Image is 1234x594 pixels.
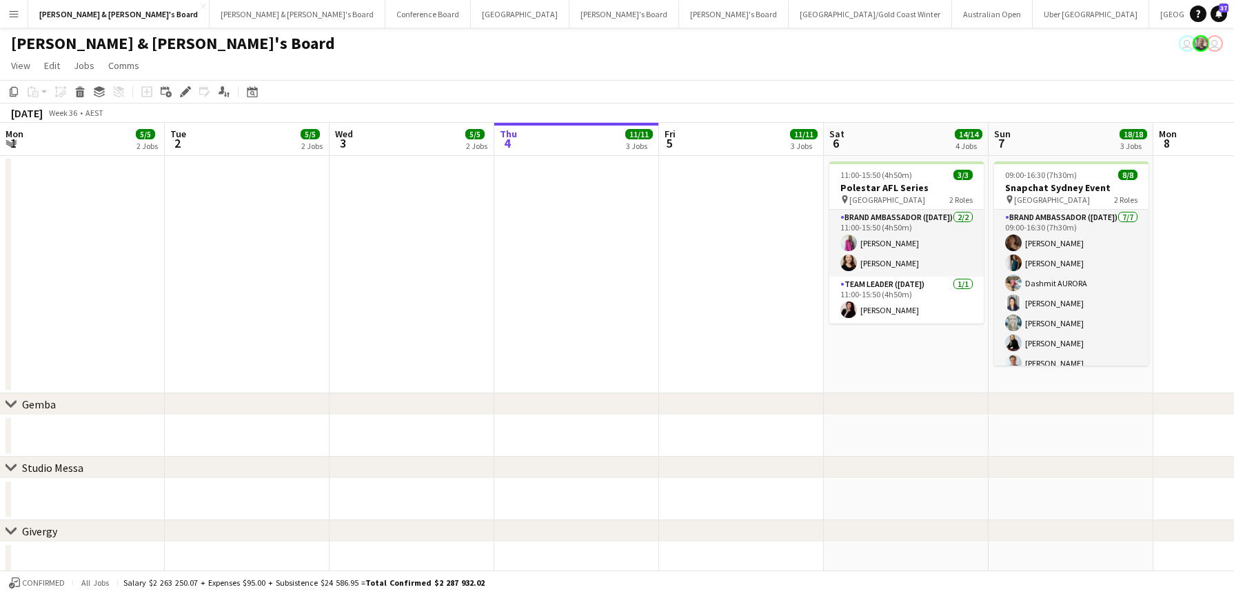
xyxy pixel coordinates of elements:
span: 5 [662,135,676,151]
span: 11:00-15:50 (4h50m) [840,170,912,180]
app-card-role: Brand Ambassador ([DATE])7/709:00-16:30 (7h30m)[PERSON_NAME][PERSON_NAME]Dashmit AURORA[PERSON_NA... [994,210,1149,377]
span: 8 [1157,135,1177,151]
span: Mon [1159,128,1177,140]
div: 4 Jobs [955,141,982,151]
a: View [6,57,36,75]
button: Conference Board [385,1,471,28]
div: Salary $2 263 250.07 + Expenses $95.00 + Subsistence $24 586.95 = [123,577,485,588]
div: 2 Jobs [136,141,158,151]
div: AEST [85,108,103,118]
span: 11/11 [625,129,653,139]
button: [GEOGRAPHIC_DATA] [471,1,569,28]
span: 8/8 [1118,170,1137,180]
button: [GEOGRAPHIC_DATA]/Gold Coast Winter [789,1,952,28]
span: 6 [827,135,844,151]
div: 2 Jobs [301,141,323,151]
button: [PERSON_NAME] & [PERSON_NAME]'s Board [210,1,385,28]
app-job-card: 11:00-15:50 (4h50m)3/3Polestar AFL Series [GEOGRAPHIC_DATA]2 RolesBrand Ambassador ([DATE])2/211:... [829,161,984,324]
h3: Snapchat Sydney Event [994,181,1149,194]
a: Comms [103,57,145,75]
a: 37 [1211,6,1227,22]
span: Fri [665,128,676,140]
span: 2 Roles [1114,195,1137,205]
span: 1 [3,135,23,151]
span: Sat [829,128,844,140]
h3: Polestar AFL Series [829,181,984,194]
span: Thu [500,128,517,140]
span: Week 36 [45,108,80,118]
button: [PERSON_NAME] & [PERSON_NAME]'s Board [28,1,210,28]
span: Sun [994,128,1011,140]
app-job-card: 09:00-16:30 (7h30m)8/8Snapchat Sydney Event [GEOGRAPHIC_DATA]2 RolesBrand Ambassador ([DATE])7/70... [994,161,1149,366]
span: Confirmed [22,578,65,588]
span: 18/18 [1120,129,1147,139]
button: [PERSON_NAME]'s Board [569,1,679,28]
span: 5/5 [136,129,155,139]
span: 5/5 [301,129,320,139]
div: 3 Jobs [626,141,652,151]
span: Mon [6,128,23,140]
span: 2 [168,135,186,151]
span: 3 [333,135,353,151]
div: [DATE] [11,106,43,120]
app-card-role: Team Leader ([DATE])1/111:00-15:50 (4h50m)[PERSON_NAME] [829,277,984,324]
a: Edit [39,57,65,75]
span: 11/11 [790,129,818,139]
div: Gemba [22,397,56,411]
div: Studio Messa [22,461,83,475]
span: 14/14 [955,129,982,139]
button: Australian Open [952,1,1033,28]
app-card-role: Brand Ambassador ([DATE])2/211:00-15:50 (4h50m)[PERSON_NAME][PERSON_NAME] [829,210,984,277]
span: Wed [335,128,353,140]
span: Tue [170,128,186,140]
span: Edit [44,59,60,72]
span: Total Confirmed $2 287 932.02 [365,577,485,588]
span: 5/5 [465,129,485,139]
span: Comms [108,59,139,72]
div: 3 Jobs [1120,141,1146,151]
span: 37 [1219,3,1228,12]
span: 7 [992,135,1011,151]
h1: [PERSON_NAME] & [PERSON_NAME]'s Board [11,33,335,54]
span: 2 Roles [949,195,973,205]
span: Jobs [74,59,94,72]
span: 4 [498,135,517,151]
a: Jobs [68,57,100,75]
span: All jobs [79,577,112,588]
button: [PERSON_NAME]'s Board [679,1,789,28]
span: View [11,59,30,72]
app-user-avatar: Jenny Tu [1179,35,1195,52]
div: Givergy [22,524,57,538]
app-user-avatar: Neil Burton [1193,35,1209,52]
div: 2 Jobs [466,141,487,151]
span: 09:00-16:30 (7h30m) [1005,170,1077,180]
span: [GEOGRAPHIC_DATA] [849,195,925,205]
app-user-avatar: Andy Husen [1206,35,1223,52]
button: Uber [GEOGRAPHIC_DATA] [1033,1,1149,28]
div: 3 Jobs [791,141,817,151]
span: 3/3 [953,170,973,180]
button: Confirmed [7,575,67,591]
span: [GEOGRAPHIC_DATA] [1014,195,1090,205]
